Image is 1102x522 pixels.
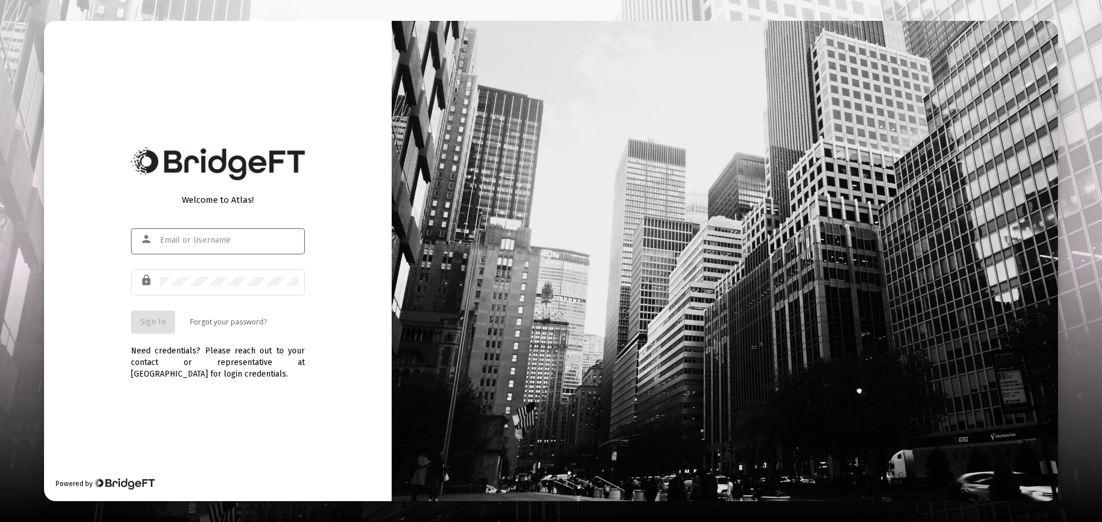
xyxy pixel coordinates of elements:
span: Sign In [140,317,166,327]
button: Sign In [131,311,175,334]
mat-icon: person [140,232,154,246]
img: Bridge Financial Technology Logo [131,147,305,180]
div: Welcome to Atlas! [131,194,305,206]
div: Powered by [56,478,155,490]
div: Need credentials? Please reach out to your contact or representative at [GEOGRAPHIC_DATA] for log... [131,334,305,380]
input: Email or Username [160,236,299,245]
a: Forgot your password? [190,316,267,328]
mat-icon: lock [140,273,154,287]
img: Bridge Financial Technology Logo [94,478,155,490]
